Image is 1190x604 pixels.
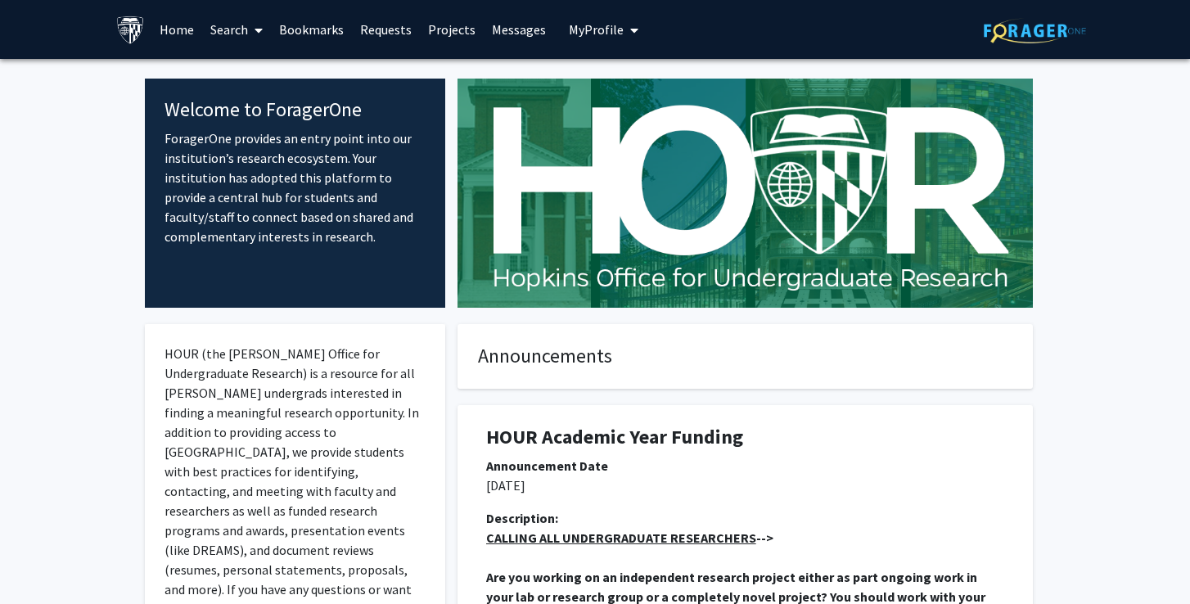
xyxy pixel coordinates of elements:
strong: --> [486,530,773,546]
p: [DATE] [486,476,1004,495]
h4: Announcements [478,345,1012,368]
div: Description: [486,508,1004,528]
u: CALLING ALL UNDERGRADUATE RESEARCHERS [486,530,756,546]
iframe: Chat [12,530,70,592]
img: Cover Image [458,79,1033,308]
a: Search [202,1,271,58]
span: My Profile [569,21,624,38]
a: Messages [484,1,554,58]
h1: HOUR Academic Year Funding [486,426,1004,449]
a: Projects [420,1,484,58]
p: ForagerOne provides an entry point into our institution’s research ecosystem. Your institution ha... [165,128,426,246]
a: Bookmarks [271,1,352,58]
a: Home [151,1,202,58]
img: ForagerOne Logo [984,18,1086,43]
h4: Welcome to ForagerOne [165,98,426,122]
a: Requests [352,1,420,58]
div: Announcement Date [486,456,1004,476]
img: Johns Hopkins University Logo [116,16,145,44]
